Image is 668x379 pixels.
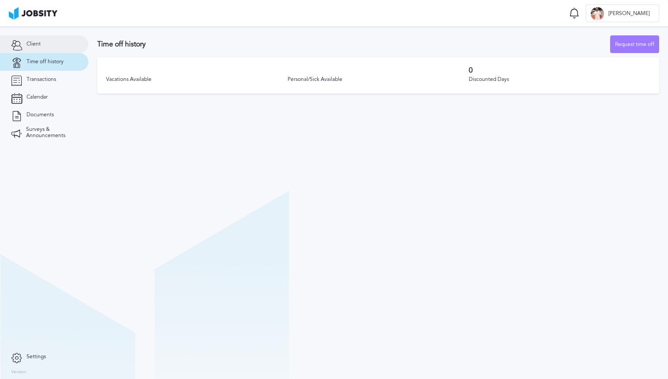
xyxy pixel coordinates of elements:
span: Client [27,41,41,47]
div: Vacations Available [106,77,288,83]
h3: Time off history [97,40,610,48]
h3: 0 [469,66,650,74]
div: Personal/Sick Available [288,77,469,83]
img: ab4bad089aa723f57921c736e9817d99.png [9,7,57,19]
span: Documents [27,112,54,118]
span: Calendar [27,94,48,100]
span: Transactions [27,77,56,83]
button: Request time off [610,35,659,53]
div: V [591,7,604,20]
span: [PERSON_NAME] [604,11,654,17]
button: V[PERSON_NAME] [586,4,659,22]
span: Settings [27,354,46,360]
span: Time off history [27,59,64,65]
div: Request time off [611,36,659,54]
span: Surveys & Announcements [26,126,77,139]
div: Discounted Days [469,77,650,83]
label: Version: [11,370,27,375]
